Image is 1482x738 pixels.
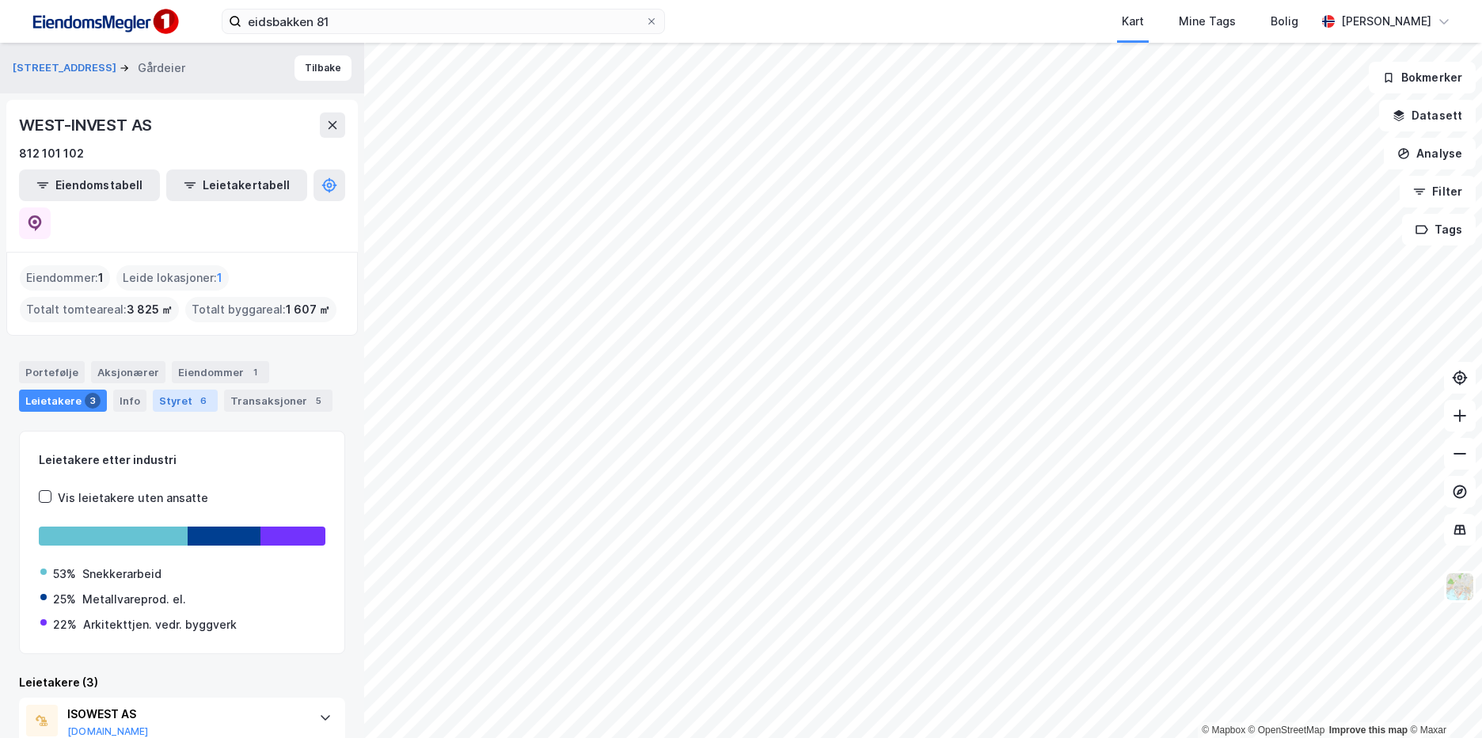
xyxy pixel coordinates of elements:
div: Leietakere etter industri [39,451,325,470]
div: 1 [247,364,263,380]
div: Gårdeier [138,59,185,78]
div: Portefølje [19,361,85,383]
iframe: Chat Widget [1403,662,1482,738]
a: Mapbox [1202,725,1245,736]
div: Metallvareprod. el. [82,590,186,609]
div: Snekkerarbeid [82,565,161,584]
span: 1 [217,268,222,287]
div: Eiendommer : [20,265,110,291]
div: Arkitekttjen. vedr. byggverk [83,615,237,634]
button: Tags [1402,214,1476,245]
div: 53% [53,565,76,584]
div: Totalt byggareal : [185,297,336,322]
div: Info [113,390,146,412]
div: Styret [153,390,218,412]
button: Analyse [1384,138,1476,169]
button: Tilbake [294,55,351,81]
div: Leide lokasjoner : [116,265,229,291]
a: OpenStreetMap [1248,725,1325,736]
div: Bolig [1271,12,1298,31]
div: 6 [196,393,211,409]
div: Totalt tomteareal : [20,297,179,322]
button: [DOMAIN_NAME] [67,725,149,738]
div: 5 [310,393,326,409]
a: Improve this map [1329,725,1408,736]
div: Vis leietakere uten ansatte [58,489,208,508]
div: Leietakere (3) [19,673,345,692]
div: Kontrollprogram for chat [1403,662,1482,738]
span: 1 [98,268,104,287]
div: 812 101 102 [19,144,84,163]
div: 25% [53,590,76,609]
div: ISOWEST AS [67,705,303,724]
div: Mine Tags [1179,12,1236,31]
span: 3 825 ㎡ [127,300,173,319]
div: Eiendommer [172,361,269,383]
button: [STREET_ADDRESS] [13,60,120,76]
button: Leietakertabell [166,169,307,201]
div: Transaksjoner [224,390,332,412]
input: Søk på adresse, matrikkel, gårdeiere, leietakere eller personer [241,10,645,33]
div: [PERSON_NAME] [1341,12,1431,31]
div: Leietakere [19,390,107,412]
img: Z [1445,572,1475,602]
span: 1 607 ㎡ [286,300,330,319]
button: Filter [1400,176,1476,207]
div: Aksjonærer [91,361,165,383]
button: Eiendomstabell [19,169,160,201]
div: 3 [85,393,101,409]
div: 22% [53,615,77,634]
div: Kart [1122,12,1144,31]
button: Datasett [1379,100,1476,131]
button: Bokmerker [1369,62,1476,93]
img: F4PB6Px+NJ5v8B7XTbfpPpyloAAAAASUVORK5CYII= [25,4,184,40]
div: WEST-INVEST AS [19,112,155,138]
